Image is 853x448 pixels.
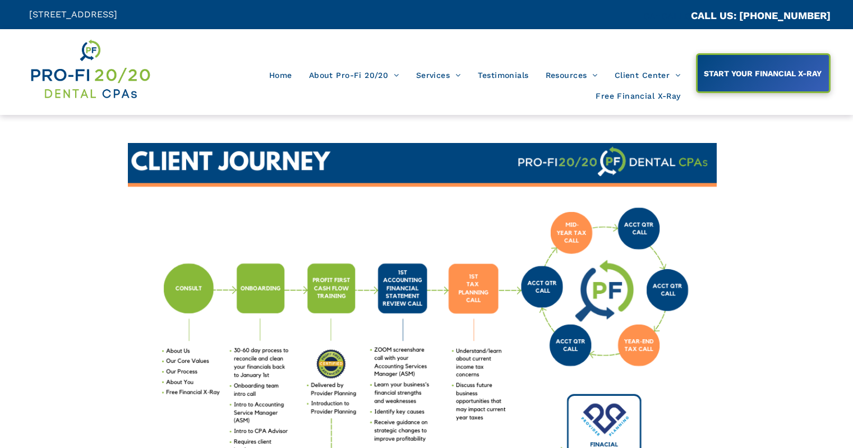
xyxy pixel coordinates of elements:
span: [STREET_ADDRESS] [29,9,117,20]
span: START YOUR FINANCIAL X-RAY [700,63,826,84]
a: Free Financial X-Ray [587,86,689,107]
img: Get Dental CPA Consulting, Bookkeeping, & Bank Loans [29,38,151,101]
a: Home [261,64,301,86]
a: Testimonials [469,64,537,86]
a: Resources [537,64,606,86]
a: About Pro-Fi 20/20 [301,64,408,86]
a: START YOUR FINANCIAL X-RAY [696,53,831,93]
a: Client Center [606,64,689,86]
a: Services [408,64,469,86]
a: CALL US: [PHONE_NUMBER] [691,10,831,21]
span: CA::CALLC [643,11,691,21]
